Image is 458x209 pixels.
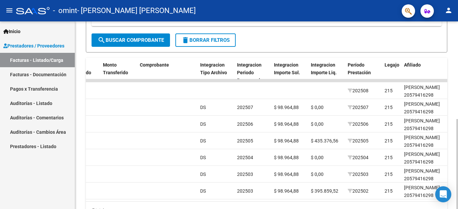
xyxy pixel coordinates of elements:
[385,154,393,162] div: 215
[345,58,382,87] datatable-header-cell: Período Prestación
[77,3,196,18] span: - [PERSON_NAME] [PERSON_NAME]
[3,28,20,35] span: Inicio
[200,172,206,177] span: DS
[53,3,77,18] span: - omint
[175,33,236,47] button: Borrar Filtros
[271,58,308,87] datatable-header-cell: Integracion Importe Sol.
[348,121,368,127] span: 202506
[237,138,253,143] span: 202505
[385,104,393,111] div: 215
[385,137,393,145] div: 215
[404,117,452,132] div: [PERSON_NAME] 20579416298
[237,188,253,194] span: 202503
[311,188,338,194] span: $ 395.859,52
[404,184,452,199] div: [PERSON_NAME] 20579416298
[274,62,300,75] span: Integracion Importe Sol.
[274,105,299,110] span: $ 98.964,88
[311,121,324,127] span: $ 0,00
[200,188,206,194] span: DS
[237,121,253,127] span: 202506
[98,36,106,44] mat-icon: search
[3,42,64,49] span: Prestadores / Proveedores
[181,37,230,43] span: Borrar Filtros
[200,155,206,160] span: DS
[274,155,299,160] span: $ 98.964,88
[404,134,452,149] div: [PERSON_NAME] 20579416298
[348,62,371,75] span: Período Prestación
[92,33,170,47] button: Buscar Comprobante
[404,62,421,68] span: Afiliado
[137,58,197,87] datatable-header-cell: Comprobante
[181,36,189,44] mat-icon: delete
[435,186,451,202] div: Open Intercom Messenger
[140,62,169,68] span: Comprobante
[200,138,206,143] span: DS
[274,188,299,194] span: $ 98.964,88
[274,138,299,143] span: $ 98.964,88
[385,62,399,68] span: Legajo
[200,105,206,110] span: DS
[200,62,227,75] span: Integracion Tipo Archivo
[348,88,368,93] span: 202508
[5,6,13,14] mat-icon: menu
[382,58,401,87] datatable-header-cell: Legajo
[200,121,206,127] span: DS
[311,105,324,110] span: $ 0,00
[385,87,393,95] div: 215
[385,120,393,128] div: 215
[274,172,299,177] span: $ 98.964,88
[98,37,164,43] span: Buscar Comprobante
[237,105,253,110] span: 202507
[103,62,128,75] span: Monto Transferido
[348,155,368,160] span: 202504
[445,6,453,14] mat-icon: person
[237,62,266,83] span: Integracion Periodo Presentacion
[404,167,452,183] div: [PERSON_NAME] 20579416298
[237,172,253,177] span: 202503
[348,188,368,194] span: 202502
[385,171,393,178] div: 215
[311,62,337,75] span: Integracion Importe Liq.
[404,84,452,99] div: [PERSON_NAME] 20579416298
[348,172,368,177] span: 202503
[385,187,393,195] div: 215
[100,58,137,87] datatable-header-cell: Monto Transferido
[237,155,253,160] span: 202504
[348,138,368,143] span: 202505
[308,58,345,87] datatable-header-cell: Integracion Importe Liq.
[311,172,324,177] span: $ 0,00
[404,100,452,116] div: [PERSON_NAME] 20579416298
[348,105,368,110] span: 202507
[234,58,271,87] datatable-header-cell: Integracion Periodo Presentacion
[401,58,455,87] datatable-header-cell: Afiliado
[274,121,299,127] span: $ 98.964,88
[404,150,452,166] div: [PERSON_NAME] 20579416298
[311,138,338,143] span: $ 435.376,56
[197,58,234,87] datatable-header-cell: Integracion Tipo Archivo
[311,155,324,160] span: $ 0,00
